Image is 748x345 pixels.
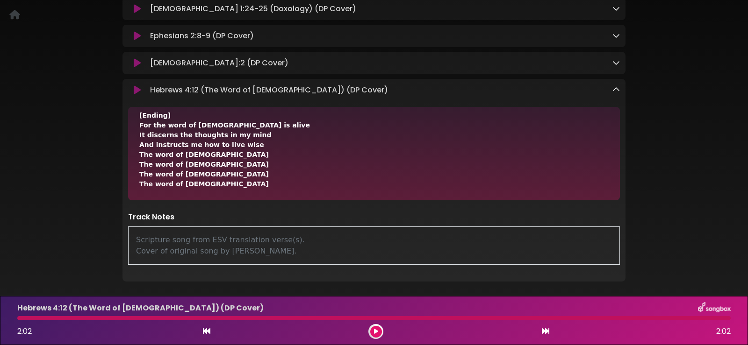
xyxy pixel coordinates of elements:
p: [DEMOGRAPHIC_DATA] 1:24-25 (Doxology) (DP Cover) [150,3,356,14]
p: [DEMOGRAPHIC_DATA]:2 (DP Cover) [150,57,288,69]
div: Scripture song from ESV translation verse(s). Cover of original song by [PERSON_NAME]. [128,226,620,265]
img: songbox-logo-white.png [698,302,731,314]
p: Hebrews 4:12 (The Word of [DEMOGRAPHIC_DATA]) (DP Cover) [17,303,264,314]
p: Track Notes [128,211,620,223]
p: Hebrews 4:12 (The Word of [DEMOGRAPHIC_DATA]) (DP Cover) [150,84,388,96]
p: Ephesians 2:8-9 (DP Cover) [150,30,254,42]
